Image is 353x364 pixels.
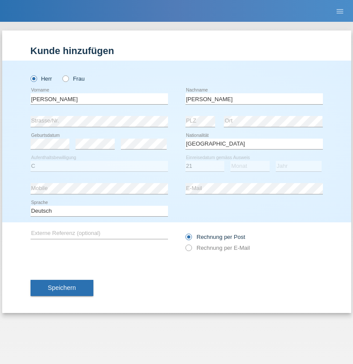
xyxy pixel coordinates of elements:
label: Herr [31,75,52,82]
input: Rechnung per Post [185,234,191,245]
input: Frau [62,75,68,81]
label: Rechnung per E-Mail [185,245,250,251]
span: Speichern [48,284,76,291]
input: Herr [31,75,36,81]
h1: Kunde hinzufügen [31,45,323,56]
label: Rechnung per Post [185,234,245,240]
button: Speichern [31,280,93,296]
label: Frau [62,75,85,82]
a: menu [331,8,349,14]
i: menu [336,7,344,16]
input: Rechnung per E-Mail [185,245,191,255]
